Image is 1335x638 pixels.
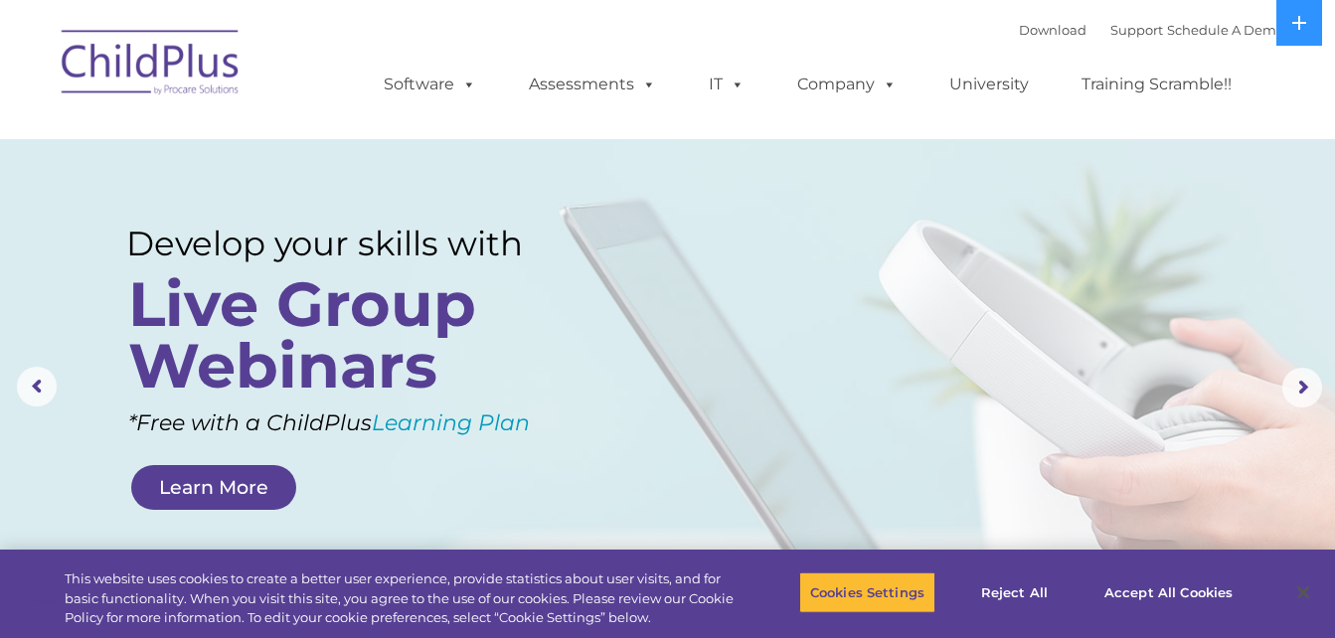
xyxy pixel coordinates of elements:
font: | [1019,22,1284,38]
button: Accept All Cookies [1093,571,1244,613]
rs-layer: Develop your skills with [126,224,568,263]
rs-layer: Live Group Webinars [128,273,562,397]
span: Phone number [276,213,361,228]
a: Learning Plan [372,409,530,436]
button: Reject All [952,571,1077,613]
a: Training Scramble!! [1062,65,1252,104]
a: Download [1019,22,1086,38]
img: ChildPlus by Procare Solutions [52,16,250,115]
rs-layer: *Free with a ChildPlus [128,403,599,443]
button: Cookies Settings [799,571,935,613]
a: Software [364,65,496,104]
a: Support [1110,22,1163,38]
span: Last name [276,131,337,146]
a: IT [689,65,764,104]
a: Company [777,65,917,104]
a: University [929,65,1049,104]
a: Learn More [131,465,296,510]
a: Assessments [509,65,676,104]
div: This website uses cookies to create a better user experience, provide statistics about user visit... [65,569,735,628]
button: Close [1281,570,1325,614]
a: Schedule A Demo [1167,22,1284,38]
